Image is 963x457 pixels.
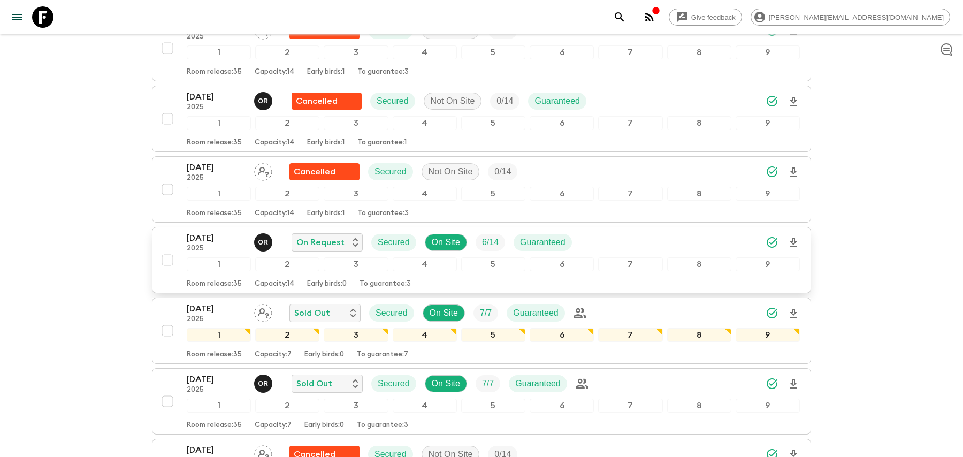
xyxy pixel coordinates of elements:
[574,307,586,319] div: Private Group
[393,187,457,201] div: 4
[357,68,409,77] p: To guarantee: 3
[461,399,525,413] div: 5
[254,375,274,393] button: OR
[324,45,388,59] div: 3
[431,95,475,108] p: Not On Site
[530,399,594,413] div: 6
[324,257,388,271] div: 3
[187,68,242,77] p: Room release: 35
[187,328,251,342] div: 1
[187,351,242,359] p: Room release: 35
[787,307,800,320] svg: Download Onboarding
[255,351,292,359] p: Capacity: 7
[369,304,414,322] div: Secured
[530,187,594,201] div: 6
[520,236,565,249] p: Guaranteed
[254,448,272,457] span: Assign pack leader
[494,165,511,178] p: 0 / 14
[255,139,294,147] p: Capacity: 14
[461,187,525,201] div: 5
[766,307,778,319] svg: Synced Successfully
[357,421,408,430] p: To guarantee: 3
[476,375,500,392] div: Trip Fill
[254,307,272,316] span: Assign pack leader
[530,116,594,130] div: 6
[324,399,388,413] div: 3
[482,377,494,390] p: 7 / 7
[513,307,559,319] p: Guaranteed
[736,257,800,271] div: 9
[289,163,360,180] div: Flash Pack cancellation
[187,302,246,315] p: [DATE]
[667,257,731,271] div: 8
[255,328,319,342] div: 2
[255,399,319,413] div: 2
[304,351,344,359] p: Early birds: 0
[187,90,246,103] p: [DATE]
[393,257,457,271] div: 4
[254,237,274,245] span: Oscar Rincon
[255,257,319,271] div: 2
[255,45,319,59] div: 2
[766,377,778,390] svg: Synced Successfully
[307,209,345,218] p: Early birds: 1
[254,166,272,174] span: Assign pack leader
[187,103,246,112] p: 2025
[6,6,28,28] button: menu
[254,95,274,104] span: Oscar Rincon
[254,92,274,110] button: OR
[378,236,410,249] p: Secured
[766,165,778,178] svg: Synced Successfully
[292,93,362,110] div: Flash Pack cancellation
[461,328,525,342] div: 5
[376,307,408,319] p: Secured
[598,257,662,271] div: 7
[667,187,731,201] div: 8
[751,9,950,26] div: [PERSON_NAME][EMAIL_ADDRESS][DOMAIN_NAME]
[425,375,467,392] div: On Site
[667,399,731,413] div: 8
[473,304,498,322] div: Trip Fill
[766,236,778,249] svg: Synced Successfully
[370,93,415,110] div: Secured
[152,298,811,364] button: [DATE]2025Assign pack leaderSold OutSecuredOn SiteTrip FillGuaranteed123456789Room release:35Capa...
[461,116,525,130] div: 5
[530,45,594,59] div: 6
[530,257,594,271] div: 6
[357,209,409,218] p: To guarantee: 3
[360,280,411,288] p: To guarantee: 3
[423,304,465,322] div: On Site
[294,307,330,319] p: Sold Out
[254,233,274,252] button: OR
[534,95,580,108] p: Guaranteed
[296,236,345,249] p: On Request
[187,232,246,245] p: [DATE]
[255,280,294,288] p: Capacity: 14
[598,45,662,59] div: 7
[685,13,742,21] span: Give feedback
[598,328,662,342] div: 7
[357,139,407,147] p: To guarantee: 1
[482,236,499,249] p: 6 / 14
[187,399,251,413] div: 1
[307,280,347,288] p: Early birds: 0
[378,377,410,390] p: Secured
[255,68,294,77] p: Capacity: 14
[736,45,800,59] div: 9
[598,187,662,201] div: 7
[598,399,662,413] div: 7
[609,6,630,28] button: search adventures
[152,368,811,435] button: [DATE]2025Oscar RinconSold OutSecuredOn SiteTrip FillGuaranteed123456789Room release:35Capacity:7...
[488,163,517,180] div: Trip Fill
[152,156,811,223] button: [DATE]2025Assign pack leaderFlash Pack cancellationSecuredNot On SiteTrip Fill123456789Room relea...
[187,386,246,394] p: 2025
[324,328,388,342] div: 3
[187,315,246,324] p: 2025
[476,234,505,251] div: Trip Fill
[787,166,800,179] svg: Download Onboarding
[371,234,416,251] div: Secured
[255,187,319,201] div: 2
[480,307,492,319] p: 7 / 7
[787,95,800,108] svg: Download Onboarding
[187,209,242,218] p: Room release: 35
